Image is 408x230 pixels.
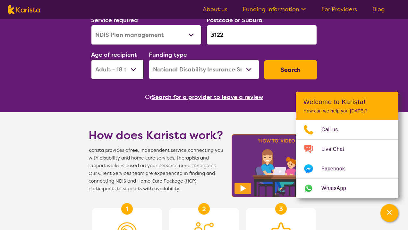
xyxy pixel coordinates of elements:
span: Call us [321,125,346,135]
span: Facebook [321,164,353,174]
a: Blog [372,5,385,13]
label: Postcode or Suburb [207,16,262,24]
span: Karista provides a , independent service connecting you with disability and home care services, t... [89,147,223,193]
span: WhatsApp [321,184,354,193]
span: Or [145,92,152,102]
button: Search [264,60,317,79]
span: Live Chat [321,144,352,154]
label: Funding type [149,51,187,59]
p: How can we help you [DATE]? [303,108,391,114]
div: 2 [198,203,210,215]
img: Karista logo [8,5,40,14]
h2: Welcome to Karista! [303,98,391,106]
h1: How does Karista work? [89,127,223,143]
a: Funding Information [243,5,306,13]
b: free [128,147,138,153]
div: 1 [121,203,133,215]
a: About us [203,5,227,13]
div: 3 [275,203,287,215]
ul: Choose channel [296,120,398,198]
a: For Providers [321,5,357,13]
button: Search for a provider to leave a review [152,92,263,102]
label: Age of recipient [91,51,137,59]
img: Karista video [230,132,323,199]
div: Channel Menu [296,92,398,198]
a: Web link opens in a new tab. [296,179,398,198]
input: Type [207,25,317,45]
label: Service required [91,16,138,24]
button: Channel Menu [380,204,398,222]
